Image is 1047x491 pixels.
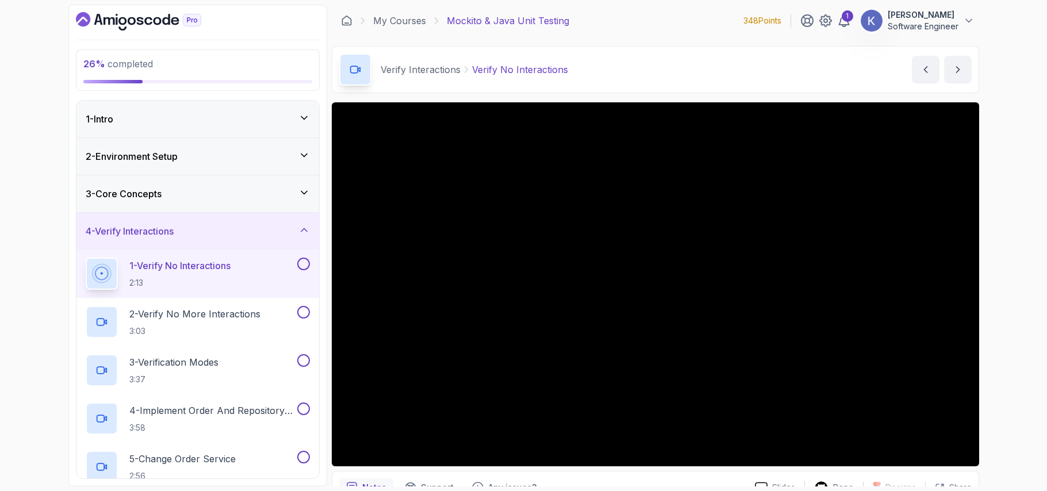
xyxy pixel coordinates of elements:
[129,355,218,369] p: 3 - Verification Modes
[76,175,319,212] button: 3-Core Concepts
[129,470,236,482] p: 2:56
[129,277,231,289] p: 2:13
[86,258,310,290] button: 1-Verify No Interactions2:13
[76,101,319,137] button: 1-Intro
[373,14,426,28] a: My Courses
[83,58,105,70] span: 26 %
[129,404,295,417] p: 4 - Implement Order And Repository Classes
[76,138,319,175] button: 2-Environment Setup
[332,102,979,466] iframe: 1 - Verify No Interactions
[860,9,975,32] button: user profile image[PERSON_NAME]Software Engineer
[129,452,236,466] p: 5 - Change Order Service
[837,14,851,28] a: 1
[447,14,569,28] p: Mockito & Java Unit Testing
[86,112,113,126] h3: 1 - Intro
[76,12,228,30] a: Dashboard
[912,56,939,83] button: previous content
[129,374,218,385] p: 3:37
[381,63,461,76] p: Verify Interactions
[83,58,153,70] span: completed
[861,10,883,32] img: user profile image
[743,15,781,26] p: 348 Points
[472,63,568,76] p: Verify No Interactions
[129,422,295,434] p: 3:58
[86,451,310,483] button: 5-Change Order Service2:56
[888,21,958,32] p: Software Engineer
[86,402,310,435] button: 4-Implement Order And Repository Classes3:58
[829,200,1036,439] iframe: chat widget
[129,307,260,321] p: 2 - Verify No More Interactions
[888,9,958,21] p: [PERSON_NAME]
[999,445,1036,480] iframe: chat widget
[341,15,352,26] a: Dashboard
[76,213,319,250] button: 4-Verify Interactions
[86,187,162,201] h3: 3 - Core Concepts
[86,306,310,338] button: 2-Verify No More Interactions3:03
[86,354,310,386] button: 3-Verification Modes3:37
[86,149,178,163] h3: 2 - Environment Setup
[944,56,972,83] button: next content
[129,259,231,273] p: 1 - Verify No Interactions
[842,10,853,22] div: 1
[86,224,174,238] h3: 4 - Verify Interactions
[129,325,260,337] p: 3:03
